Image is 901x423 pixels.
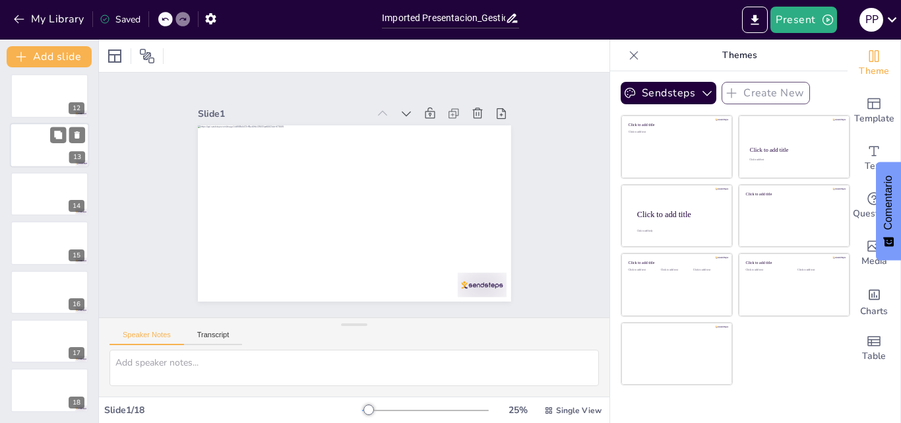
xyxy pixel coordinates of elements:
button: Export to PowerPoint [742,7,768,33]
div: Click to add title [629,261,723,265]
div: Add images, graphics, shapes or video [848,230,900,277]
button: Speaker Notes [109,331,184,345]
div: 25 % [502,404,534,416]
div: Click to add body [637,230,720,232]
div: Saved [100,13,140,26]
span: Template [854,112,894,126]
div: Slide 1 [217,77,387,124]
div: Slide 1 / 18 [104,404,362,416]
div: Click to add text [629,131,723,134]
button: My Library [10,9,90,30]
button: Sendsteps [621,82,716,104]
button: Create New [722,82,810,104]
span: Text [865,159,883,174]
span: Charts [860,304,888,319]
button: Present [770,7,836,33]
div: Click to add title [746,191,840,196]
div: 14 [11,172,88,216]
input: Insert title [382,9,505,28]
div: 13 [69,151,85,163]
div: Click to add text [693,269,723,272]
div: 17 [69,347,84,359]
div: 14 [69,200,84,212]
span: Table [862,349,886,364]
div: Click to add text [797,269,839,272]
div: Add charts and graphs [848,277,900,325]
div: 13 [10,123,89,168]
span: Position [139,48,155,64]
div: 16 [11,271,88,314]
div: 15 [69,249,84,261]
div: Click to add title [746,261,840,265]
span: Single View [556,405,602,416]
div: Add text boxes [848,135,900,182]
div: Layout [104,46,125,67]
div: Click to add text [749,159,837,162]
div: 16 [69,298,84,310]
span: Theme [859,64,889,79]
button: Transcript [184,331,243,345]
div: 12 [69,102,84,114]
span: Media [861,254,887,269]
font: Comentario [883,176,894,230]
div: 18 [11,368,88,412]
p: Themes [644,40,834,71]
div: Click to add text [629,269,658,272]
div: 12 [11,74,88,117]
span: Questions [853,207,896,221]
div: Add a table [848,325,900,372]
button: Add slide [7,46,92,67]
button: P P [859,7,883,33]
button: Duplicate Slide [50,127,66,143]
div: Change the overall theme [848,40,900,87]
div: Click to add text [746,269,788,272]
div: Add ready made slides [848,87,900,135]
div: 17 [11,319,88,363]
div: Click to add text [661,269,691,272]
div: Click to add title [750,146,838,153]
div: Click to add title [629,123,723,127]
button: Delete Slide [69,127,85,143]
div: 15 [11,221,88,265]
button: Comentarios - Mostrar encuesta [876,162,901,261]
div: Click to add title [637,209,722,218]
div: Get real-time input from your audience [848,182,900,230]
div: 18 [69,397,84,408]
div: P P [859,8,883,32]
